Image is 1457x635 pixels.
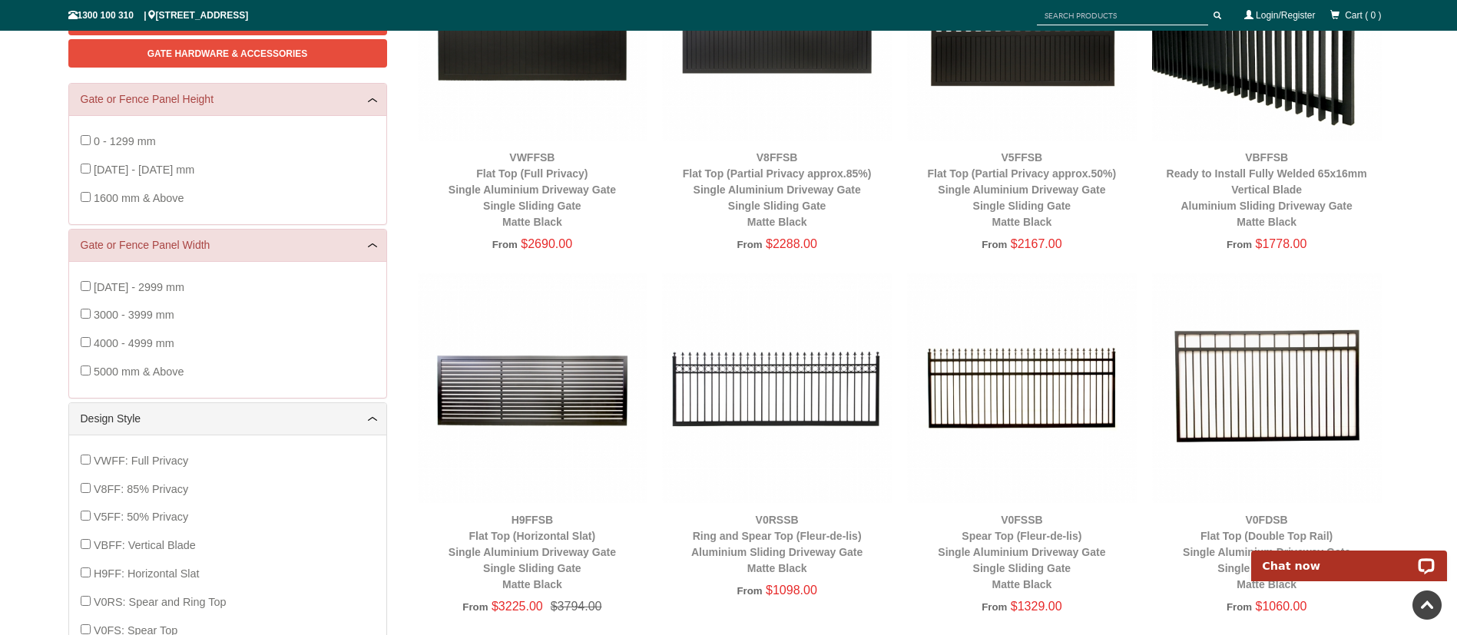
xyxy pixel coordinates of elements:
span: $1778.00 [1256,237,1307,250]
a: V0RSSBRing and Spear Top (Fleur-de-lis)Aluminium Sliding Driveway GateMatte Black [691,514,863,574]
span: Cart ( 0 ) [1345,10,1381,21]
span: From [982,239,1007,250]
img: V0FSSB - Spear Top (Fleur-de-lis) - Single Aluminium Driveway Gate - Single Sliding Gate - Matte ... [907,273,1137,503]
span: $1060.00 [1256,600,1307,613]
img: V0RSSB - Ring and Spear Top (Fleur-de-lis) - Aluminium Sliding Driveway Gate - Matte Black - Gate... [662,273,892,503]
span: From [1227,601,1252,613]
span: 1300 100 310 | [STREET_ADDRESS] [68,10,249,21]
span: 1600 mm & Above [94,192,184,204]
span: From [1227,239,1252,250]
span: $3794.00 [543,600,602,613]
span: From [737,585,762,597]
span: $2288.00 [766,237,817,250]
span: $3225.00 [492,600,543,613]
a: VBFFSBReady to Install Fully Welded 65x16mm Vertical BladeAluminium Sliding Driveway GateMatte Black [1167,151,1367,228]
span: [DATE] - [DATE] mm [94,164,194,176]
span: V5FF: 50% Privacy [94,511,188,523]
span: $2167.00 [1011,237,1062,250]
a: V8FFSBFlat Top (Partial Privacy approx.85%)Single Aluminium Driveway GateSingle Sliding GateMatte... [683,151,872,228]
input: SEARCH PRODUCTS [1037,6,1208,25]
a: Gate or Fence Panel Width [81,237,375,253]
span: 3000 - 3999 mm [94,309,174,321]
span: VWFF: Full Privacy [94,455,188,467]
a: H9FFSBFlat Top (Horizontal Slat)Single Aluminium Driveway GateSingle Sliding GateMatte Black [449,514,616,590]
a: Gate or Fence Panel Height [81,91,375,107]
span: From [492,239,518,250]
span: 0 - 1299 mm [94,135,156,147]
a: V5FFSBFlat Top (Partial Privacy approx.50%)Single Aluminium Driveway GateSingle Sliding GateMatte... [928,151,1117,228]
iframe: LiveChat chat widget [1241,533,1457,581]
a: V0FDSBFlat Top (Double Top Rail)Single Aluminium Driveway GateSingle Sliding GateMatte Black [1183,514,1350,590]
span: 4000 - 4999 mm [94,337,174,349]
span: VBFF: Vertical Blade [94,539,196,551]
span: From [737,239,762,250]
a: Design Style [81,411,375,427]
span: Gate Hardware & Accessories [147,48,308,59]
img: H9FFSB - Flat Top (Horizontal Slat) - Single Aluminium Driveway Gate - Single Sliding Gate - Matt... [418,273,647,503]
a: V0FSSBSpear Top (Fleur-de-lis)Single Aluminium Driveway GateSingle Sliding GateMatte Black [938,514,1105,590]
span: [DATE] - 2999 mm [94,281,184,293]
span: V0RS: Spear and Ring Top [94,596,227,608]
span: 5000 mm & Above [94,365,184,378]
span: $1329.00 [1011,600,1062,613]
span: V8FF: 85% Privacy [94,483,188,495]
span: H9FF: Horizontal Slat [94,567,200,580]
a: Gate Hardware & Accessories [68,39,387,68]
a: VWFFSBFlat Top (Full Privacy)Single Aluminium Driveway GateSingle Sliding GateMatte Black [449,151,616,228]
span: $2690.00 [521,237,572,250]
img: V0FDSB - Flat Top (Double Top Rail) - Single Aluminium Driveway Gate - Single Sliding Gate - Matt... [1152,273,1382,503]
a: Login/Register [1256,10,1315,21]
span: From [982,601,1007,613]
span: $1098.00 [766,584,817,597]
span: From [462,601,488,613]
